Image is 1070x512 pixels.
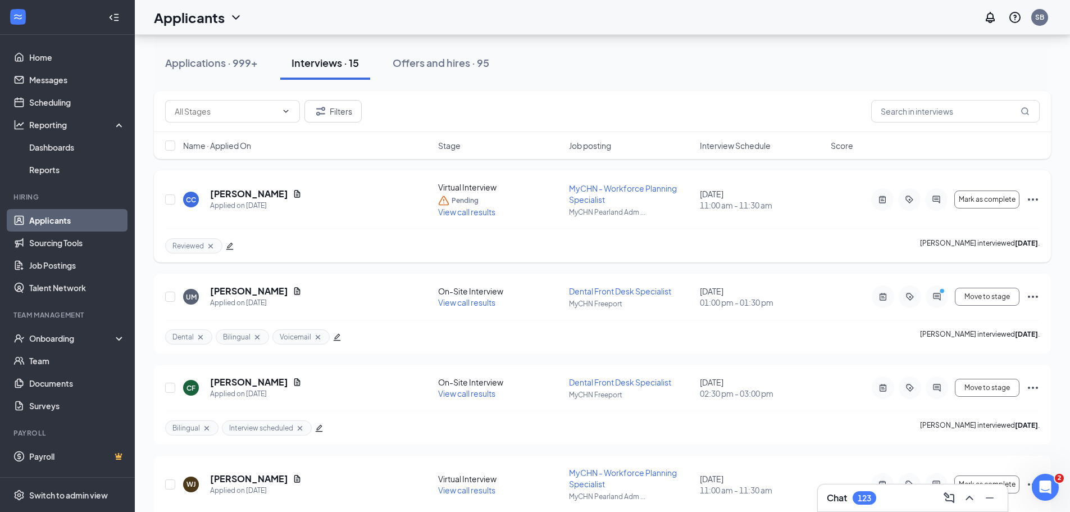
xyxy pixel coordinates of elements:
[29,395,125,417] a: Surveys
[1015,239,1038,247] b: [DATE]
[210,200,302,211] div: Applied on [DATE]
[964,384,1010,392] span: Move to stage
[930,292,944,301] svg: ActiveChat
[229,423,293,433] span: Interview scheduled
[165,56,258,70] div: Applications · 999+
[963,491,976,505] svg: ChevronUp
[954,475,1019,493] button: Mark as complete
[700,200,824,211] span: 11:00 am - 11:30 am
[202,424,211,433] svg: Cross
[333,333,341,341] span: edit
[229,11,243,24] svg: ChevronDown
[858,493,871,503] div: 123
[29,136,125,158] a: Dashboards
[1055,474,1064,483] span: 2
[700,388,824,399] span: 02:30 pm - 03:00 pm
[955,379,1019,397] button: Move to stage
[438,297,495,307] span: View call results
[959,196,1016,203] span: Mark as complete
[940,489,958,507] button: ComposeMessage
[903,292,917,301] svg: ActiveTag
[930,383,944,392] svg: ActiveChat
[172,332,194,342] span: Dental
[1026,193,1040,206] svg: Ellipses
[903,195,916,204] svg: ActiveTag
[876,292,890,301] svg: ActiveNote
[29,490,108,501] div: Switch to admin view
[12,11,24,22] svg: WorkstreamLogo
[438,195,449,206] svg: Warning
[1035,12,1044,22] div: SB
[964,293,1010,301] span: Move to stage
[210,473,288,485] h5: [PERSON_NAME]
[293,189,302,198] svg: Document
[210,188,288,200] h5: [PERSON_NAME]
[29,69,125,91] a: Messages
[1015,330,1038,338] b: [DATE]
[29,372,125,395] a: Documents
[29,333,116,344] div: Onboarding
[871,100,1040,123] input: Search in interviews
[981,489,999,507] button: Minimize
[1026,478,1040,491] svg: Ellipses
[700,484,824,496] span: 11:00 am - 11:30 am
[903,383,917,392] svg: ActiveTag
[438,207,495,217] span: View call results
[29,277,125,299] a: Talent Network
[196,333,205,342] svg: Cross
[315,424,323,432] span: edit
[1026,381,1040,395] svg: Ellipses
[13,192,123,202] div: Hiring
[210,297,302,309] div: Applied on [DATE]
[920,420,1040,436] p: [PERSON_NAME] interviewed .
[903,480,916,489] svg: ActiveTag
[186,479,196,489] div: WJ
[292,56,359,70] div: Interviews · 15
[569,390,693,400] p: MyCHN Freeport
[13,490,25,501] svg: Settings
[831,140,853,151] span: Score
[876,383,890,392] svg: ActiveNote
[569,468,677,489] span: MyCHN - Workforce Planning Specialist
[172,423,200,433] span: Bilingual
[13,310,123,320] div: Team Management
[29,91,125,114] a: Scheduling
[984,11,997,24] svg: Notifications
[569,286,671,296] span: Dental Front Desk Specialist
[1015,421,1038,429] b: [DATE]
[700,473,824,496] div: [DATE]
[304,100,362,123] button: Filter Filters
[438,377,562,388] div: On-Site Interview
[280,332,311,342] span: Voicemail
[253,333,262,342] svg: Cross
[452,195,479,206] span: Pending
[960,489,978,507] button: ChevronUp
[223,332,251,342] span: Bilingual
[29,445,125,468] a: PayrollCrown
[393,56,489,70] div: Offers and hires · 95
[700,377,824,399] div: [DATE]
[569,140,611,151] span: Job posting
[29,119,126,130] div: Reporting
[210,285,288,297] h5: [PERSON_NAME]
[186,195,196,205] div: CC
[293,474,302,483] svg: Document
[827,492,847,504] h3: Chat
[1021,107,1030,116] svg: MagnifyingGlass
[920,238,1040,253] p: [PERSON_NAME] interviewed .
[700,140,771,151] span: Interview Schedule
[293,378,302,387] svg: Document
[29,254,125,277] a: Job Postings
[210,388,302,400] div: Applied on [DATE]
[700,297,824,308] span: 01:00 pm - 01:30 pm
[293,287,302,296] svg: Document
[29,46,125,69] a: Home
[186,383,195,393] div: CF
[314,105,327,118] svg: Filter
[876,195,889,204] svg: ActiveNote
[29,350,125,372] a: Team
[876,480,889,489] svg: ActiveNote
[172,241,204,251] span: Reviewed
[108,12,120,23] svg: Collapse
[1032,474,1059,501] iframe: Intercom live chat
